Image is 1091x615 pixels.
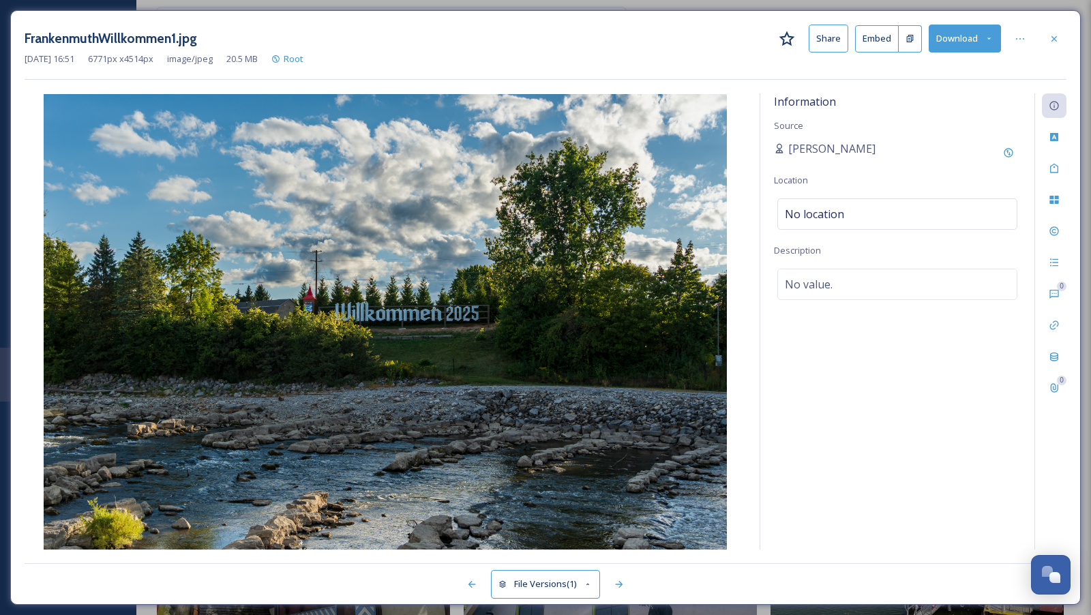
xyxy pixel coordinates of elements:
button: Open Chat [1031,555,1071,595]
span: Information [774,94,836,109]
span: Source [774,119,803,132]
img: FrankenmuthWillkommen1.jpg [25,94,746,550]
span: No value. [785,276,833,292]
span: No location [785,206,844,222]
span: 20.5 MB [226,52,258,65]
span: image/jpeg [167,52,213,65]
button: Download [929,25,1001,52]
button: File Versions(1) [491,570,600,598]
span: Description [774,244,821,256]
div: 0 [1057,376,1066,385]
button: Share [809,25,848,52]
div: 0 [1057,282,1066,291]
span: Root [284,52,303,65]
span: 6771 px x 4514 px [88,52,153,65]
button: Embed [855,25,899,52]
span: [PERSON_NAME] [788,140,876,157]
h3: FrankenmuthWillkommen1.jpg [25,29,197,48]
span: [DATE] 16:51 [25,52,74,65]
span: Location [774,174,808,186]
